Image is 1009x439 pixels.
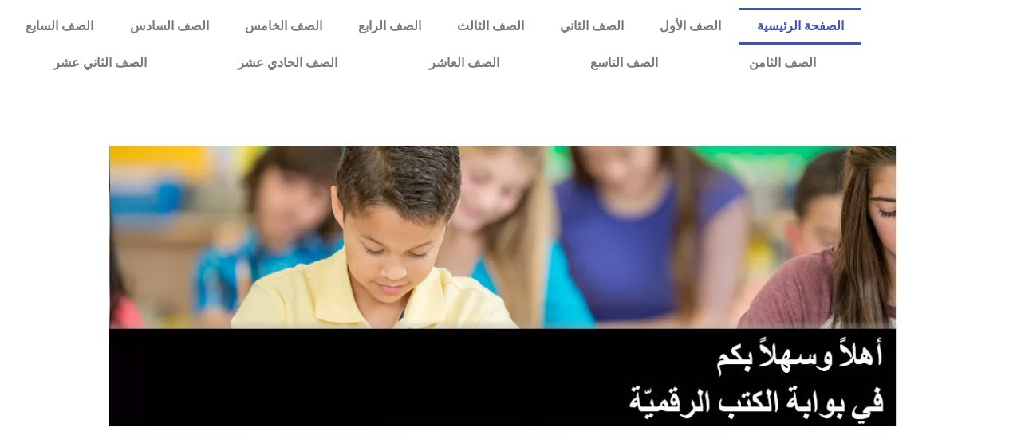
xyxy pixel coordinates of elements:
a: الصف الرابع [340,8,439,45]
a: الصف الثالث [439,8,542,45]
a: الصف التاسع [545,45,704,81]
a: الصف السادس [112,8,227,45]
a: الصف الثاني عشر [8,45,192,81]
a: الصف السابع [8,8,112,45]
a: الصف الثاني [542,8,641,45]
a: الصف الثامن [704,45,861,81]
a: الصف الحادي عشر [192,45,383,81]
a: الصف العاشر [384,45,545,81]
a: الصف الخامس [227,8,340,45]
a: الصفحة الرئيسية [739,8,861,45]
a: الصف الأول [641,8,739,45]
